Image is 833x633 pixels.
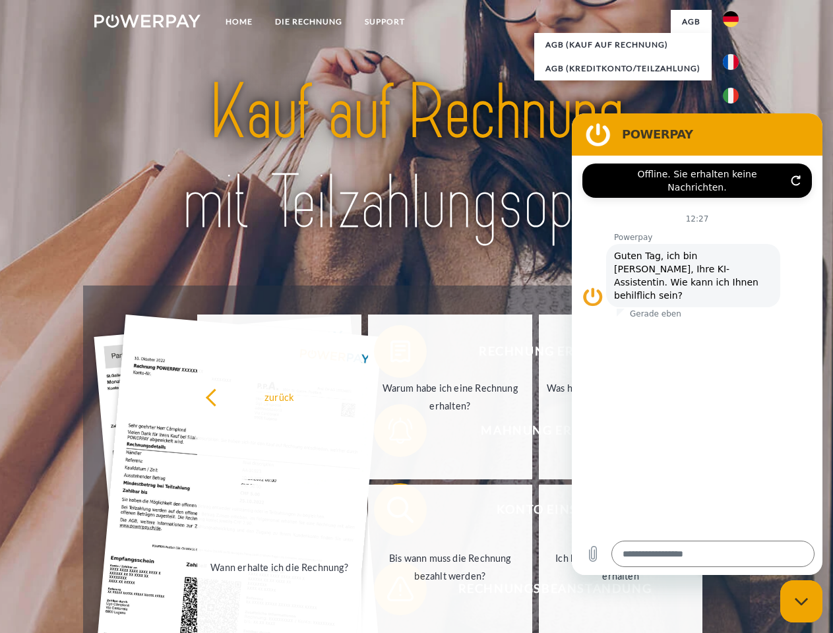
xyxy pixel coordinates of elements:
div: Bis wann muss die Rechnung bezahlt werden? [376,549,524,585]
img: de [723,11,739,27]
a: Home [214,10,264,34]
a: AGB (Kauf auf Rechnung) [534,33,712,57]
div: zurück [205,388,354,406]
img: it [723,88,739,104]
img: title-powerpay_de.svg [126,63,707,253]
a: Was habe ich noch offen, ist meine Zahlung eingegangen? [539,315,703,479]
img: logo-powerpay-white.svg [94,15,201,28]
div: Wann erhalte ich die Rechnung? [205,558,354,576]
iframe: Messaging-Fenster [572,113,822,575]
iframe: Schaltfläche zum Öffnen des Messaging-Fensters; Konversation läuft [780,580,822,622]
a: agb [671,10,712,34]
div: Warum habe ich eine Rechnung erhalten? [376,379,524,415]
div: Ich habe nur eine Teillieferung erhalten [547,549,695,585]
img: fr [723,54,739,70]
a: SUPPORT [354,10,416,34]
a: AGB (Kreditkonto/Teilzahlung) [534,57,712,80]
a: DIE RECHNUNG [264,10,354,34]
div: Was habe ich noch offen, ist meine Zahlung eingegangen? [547,379,695,415]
